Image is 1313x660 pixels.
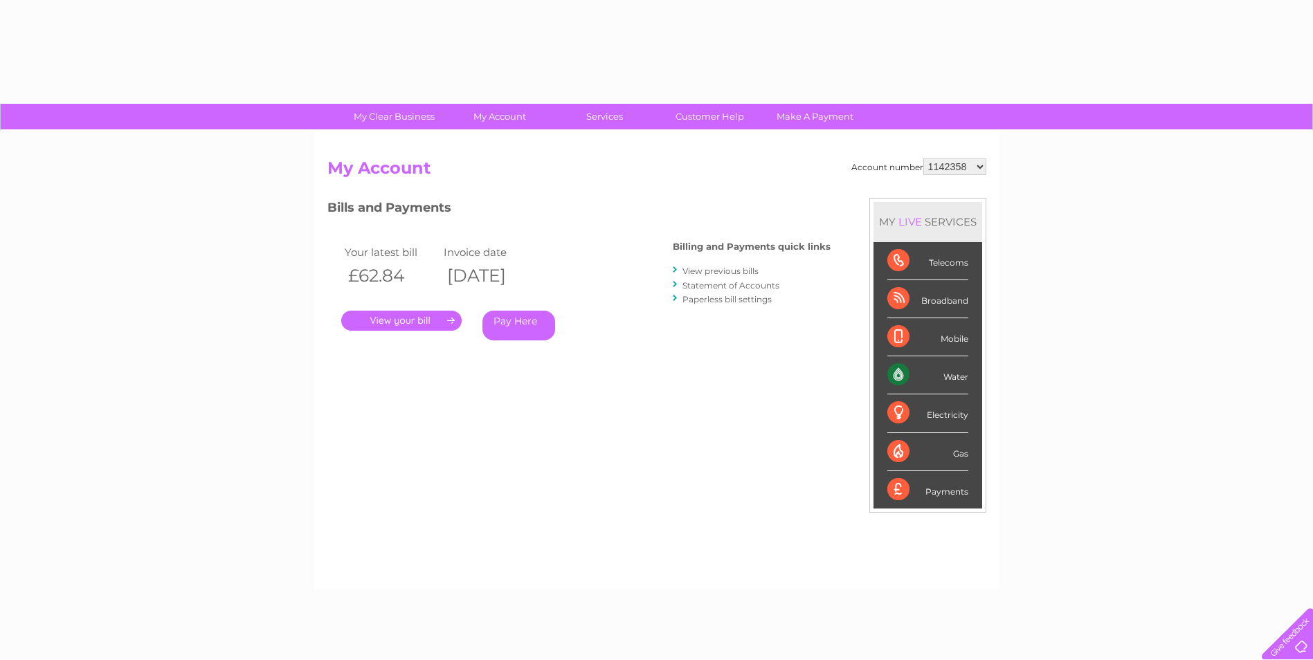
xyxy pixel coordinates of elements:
[873,202,982,241] div: MY SERVICES
[673,241,831,252] h4: Billing and Payments quick links
[887,394,968,432] div: Electricity
[887,318,968,356] div: Mobile
[887,242,968,280] div: Telecoms
[682,266,759,276] a: View previous bills
[896,215,925,228] div: LIVE
[341,311,462,331] a: .
[887,471,968,508] div: Payments
[327,158,986,185] h2: My Account
[327,198,831,222] h3: Bills and Payments
[547,104,662,129] a: Services
[887,280,968,318] div: Broadband
[653,104,767,129] a: Customer Help
[682,294,772,304] a: Paperless bill settings
[887,433,968,471] div: Gas
[341,243,441,262] td: Your latest bill
[682,280,779,291] a: Statement of Accounts
[337,104,451,129] a: My Clear Business
[851,158,986,175] div: Account number
[442,104,556,129] a: My Account
[887,356,968,394] div: Water
[341,262,441,290] th: £62.84
[758,104,872,129] a: Make A Payment
[482,311,555,340] a: Pay Here
[440,262,540,290] th: [DATE]
[440,243,540,262] td: Invoice date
